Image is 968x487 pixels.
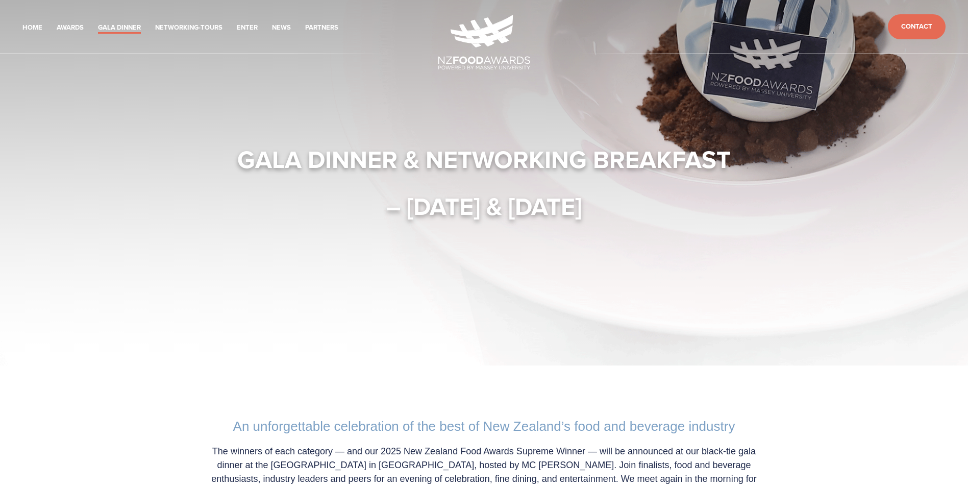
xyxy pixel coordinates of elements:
[305,22,338,34] a: Partners
[888,14,946,39] a: Contact
[190,191,778,222] h1: – [DATE] & [DATE]
[190,144,778,175] h1: Gala Dinner & Networking Breakfast
[98,22,141,34] a: Gala Dinner
[237,22,258,34] a: Enter
[201,419,768,434] h2: An unforgettable celebration of the best of New Zealand’s food and beverage industry
[272,22,291,34] a: News
[22,22,42,34] a: Home
[155,22,222,34] a: Networking-Tours
[57,22,84,34] a: Awards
